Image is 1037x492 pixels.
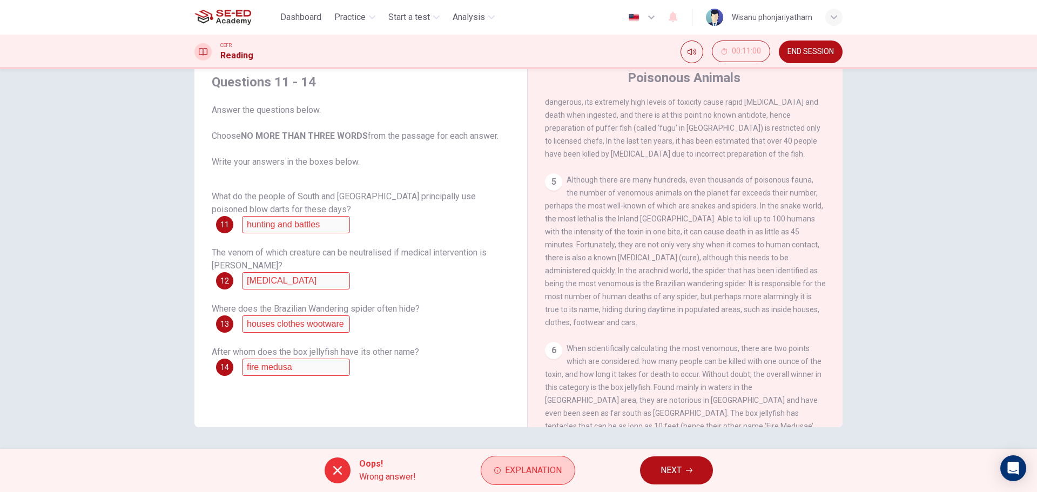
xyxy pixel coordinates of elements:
[388,11,430,24] span: Start a test
[242,315,350,333] input: Populated areas; in populated areas
[212,304,420,314] span: Where does the Brazilian Wandering spider often hide?
[712,41,770,62] button: 00:11:00
[732,47,761,56] span: 00:11:00
[640,456,713,484] button: NEXT
[453,11,485,24] span: Analysis
[220,49,253,62] h1: Reading
[545,342,562,359] div: 6
[681,41,703,63] div: Mute
[220,363,229,371] span: 14
[628,69,740,86] h4: Poisonous Animals
[242,359,350,376] input: Medusa
[627,14,641,22] img: en
[359,457,416,470] span: Oops!
[220,221,229,228] span: 11
[359,470,416,483] span: Wrong answer!
[732,11,812,24] div: Wisanu phonjariyatham
[779,41,843,63] button: END SESSION
[212,191,476,214] span: What do the people of South and [GEOGRAPHIC_DATA] principally use poisoned blow darts for these d...
[212,104,510,169] span: Answer the questions below. Choose from the passage for each answer. Write your answers in the bo...
[706,9,723,26] img: Profile picture
[505,463,562,478] span: Explanation
[212,247,487,271] span: The venom of which creature can be neutralised if medical intervention is [PERSON_NAME]?
[481,456,575,485] button: Explanation
[330,8,380,27] button: Practice
[194,6,276,28] a: SE-ED Academy logo
[242,272,350,289] input: Inland Taipan
[545,176,826,327] span: Although there are many hundreds, even thousands of poisonous fauna, the number of venomous anima...
[220,277,229,285] span: 12
[448,8,499,27] button: Analysis
[661,463,682,478] span: NEXT
[334,11,366,24] span: Practice
[384,8,444,27] button: Start a test
[1000,455,1026,481] div: Open Intercom Messenger
[212,347,419,357] span: After whom does the box jellyfish have its other name?
[242,216,350,233] input: hunting
[220,42,232,49] span: CEFR
[220,320,229,328] span: 13
[787,48,834,56] span: END SESSION
[280,11,321,24] span: Dashboard
[712,41,770,63] div: Hide
[276,8,326,27] button: Dashboard
[241,131,368,141] b: NO MORE THAN THREE WORDS
[545,173,562,191] div: 5
[212,73,510,91] h4: Questions 11 - 14
[194,6,251,28] img: SE-ED Academy logo
[545,72,820,158] span: Another poisonous creature is the puffer fish, which is actually served as a delicacy in [GEOGRAP...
